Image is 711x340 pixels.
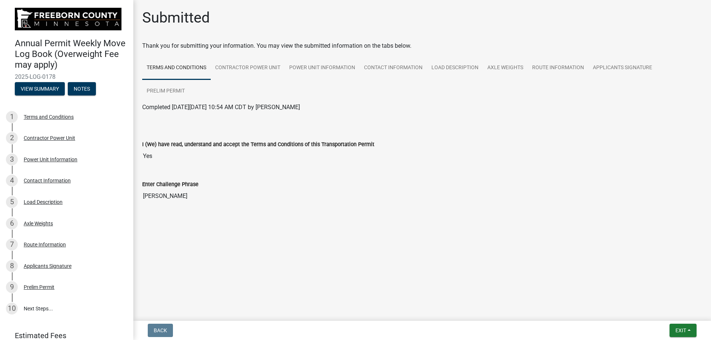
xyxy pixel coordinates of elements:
div: 6 [6,218,18,229]
button: Back [148,324,173,337]
div: 7 [6,239,18,250]
a: Applicants Signature [588,56,657,80]
div: 4 [6,175,18,186]
div: Applicants Signature [24,263,71,269]
div: Route Information [24,242,66,247]
a: Load Description [427,56,483,80]
h1: Submitted [142,9,210,27]
button: Exit [670,324,697,337]
div: 10 [6,303,18,314]
div: 8 [6,260,18,272]
span: Exit [675,327,686,333]
div: Axle Weights [24,221,53,226]
div: Contact Information [24,178,71,183]
a: Power Unit Information [285,56,360,80]
div: 1 [6,111,18,123]
div: Terms and Conditions [24,114,74,119]
span: 2025-LOG-0178 [15,73,118,80]
div: Prelim Permit [24,285,54,290]
span: Completed [DATE][DATE] 10:54 AM CDT by [PERSON_NAME] [142,104,300,111]
a: Axle Weights [483,56,528,80]
div: Contractor Power Unit [24,135,75,141]
label: Enter Challenge Phrase [142,182,198,187]
button: View Summary [15,82,65,95]
wm-modal-confirm: Summary [15,86,65,92]
a: Contractor Power Unit [211,56,285,80]
wm-modal-confirm: Notes [68,86,96,92]
img: Freeborn County, Minnesota [15,8,121,30]
span: Back [154,327,167,333]
div: 3 [6,154,18,165]
label: I (We) have read, understand and accept the Terms and Conditions of this Transportation Permit [142,142,374,147]
div: Load Description [24,199,63,205]
div: 9 [6,281,18,293]
div: Thank you for submitting your information. You may view the submitted information on the tabs below. [142,41,702,50]
button: Notes [68,82,96,95]
div: 5 [6,196,18,208]
h4: Annual Permit Weekly Move Log Book (Overweight Fee may apply) [15,38,127,70]
div: 2 [6,132,18,144]
a: Contact Information [360,56,427,80]
a: Route Information [528,56,588,80]
a: Terms and Conditions [142,56,211,80]
div: Power Unit Information [24,157,77,162]
a: Prelim Permit [142,80,189,103]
